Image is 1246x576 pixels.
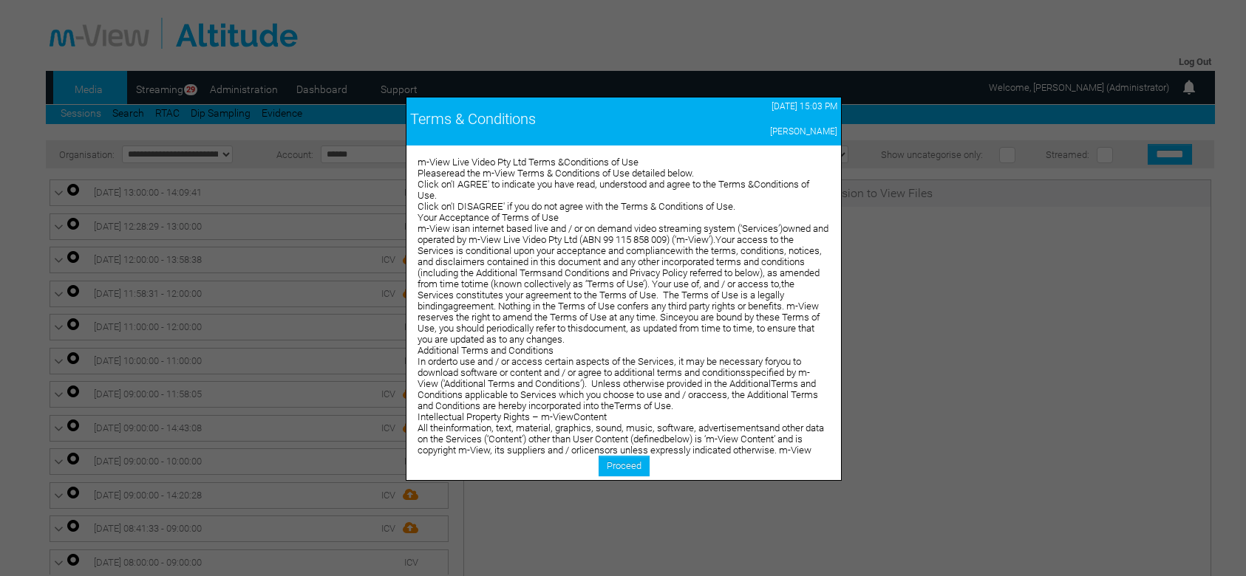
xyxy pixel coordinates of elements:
span: All theinformation, text, material, graphics, sound, music, software, advertisementsand other dat... [418,422,828,511]
span: Click on'I AGREE' to indicate you have read, understood and agree to the Terms &Conditions of Use. [418,179,809,201]
span: m-View isan internet based live and / or on demand video streaming system (‘Services’)owned and o... [418,223,828,345]
td: [PERSON_NAME] [685,123,841,140]
span: Pleaseread the m-View Terms & Conditions of Use detailed below. [418,168,694,179]
span: Your Acceptance of Terms of Use [418,212,559,223]
div: Terms & Conditions [410,110,681,128]
td: [DATE] 15:03 PM [685,97,841,115]
a: Proceed [599,456,650,476]
span: Intellectual Property Rights – m-ViewContent [418,411,607,422]
span: Click on'I DISAGREE' if you do not agree with the Terms & Conditions of Use. [418,201,735,212]
span: In orderto use and / or access certain aspects of the Services, it may be necessary foryou to dow... [418,356,818,411]
img: bell24.png [1180,78,1198,96]
span: Additional Terms and Conditions [418,345,554,356]
span: m-View Live Video Pty Ltd Terms &Conditions of Use [418,157,639,168]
